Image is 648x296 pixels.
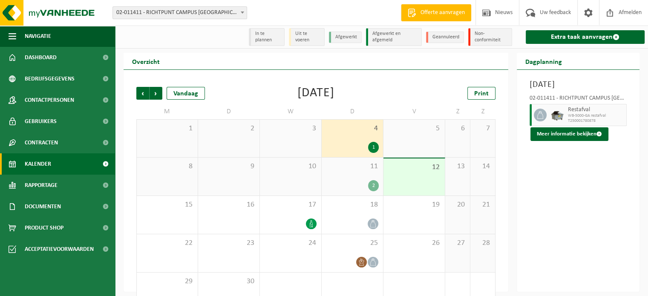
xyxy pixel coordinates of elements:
span: Rapportage [25,175,58,196]
span: Restafval [568,106,624,113]
span: 15 [141,200,193,210]
span: 30 [202,277,255,286]
a: Extra taak aanvragen [526,30,645,44]
span: 16 [202,200,255,210]
span: 1 [141,124,193,133]
span: 26 [388,239,441,248]
li: Non-conformiteit [468,28,512,46]
button: Meer informatie bekijken [530,127,608,141]
span: Kalender [25,153,51,175]
span: Print [474,90,489,97]
span: 5 [388,124,441,133]
span: 3 [264,124,317,133]
span: 17 [264,200,317,210]
span: 11 [326,162,379,171]
span: 20 [449,200,466,210]
span: 9 [202,162,255,171]
td: W [260,104,322,119]
span: 18 [326,200,379,210]
span: 29 [141,277,193,286]
img: WB-5000-GAL-GY-01 [551,109,564,121]
span: 4 [326,124,379,133]
td: Z [470,104,495,119]
span: 22 [141,239,193,248]
div: 02-011411 - RICHTPUNT CAMPUS [GEOGRAPHIC_DATA] - [GEOGRAPHIC_DATA] [530,95,627,104]
h2: Overzicht [124,53,168,69]
td: D [198,104,260,119]
span: 10 [264,162,317,171]
span: 8 [141,162,193,171]
span: Dashboard [25,47,57,68]
span: 6 [449,124,466,133]
span: 27 [449,239,466,248]
span: Vorige [136,87,149,100]
span: Documenten [25,196,61,217]
span: 7 [475,124,491,133]
span: 23 [202,239,255,248]
span: Navigatie [25,26,51,47]
span: WB-5000-GA restafval [568,113,624,118]
span: Volgende [150,87,162,100]
span: T250001780878 [568,118,624,124]
span: Product Shop [25,217,63,239]
span: Contracten [25,132,58,153]
span: 14 [475,162,491,171]
div: [DATE] [297,87,334,100]
span: 19 [388,200,441,210]
li: In te plannen [249,28,285,46]
div: 1 [368,142,379,153]
h2: Dagplanning [517,53,570,69]
span: 28 [475,239,491,248]
li: Afgewerkt [329,32,362,43]
span: Gebruikers [25,111,57,132]
span: 24 [264,239,317,248]
td: V [383,104,445,119]
span: 2 [202,124,255,133]
li: Afgewerkt en afgemeld [366,28,422,46]
a: Print [467,87,495,100]
span: 02-011411 - RICHTPUNT CAMPUS EEKLO - EEKLO [113,7,247,19]
span: Acceptatievoorwaarden [25,239,94,260]
span: 12 [388,163,441,172]
div: Vandaag [167,87,205,100]
h3: [DATE] [530,78,627,91]
td: D [322,104,383,119]
span: Contactpersonen [25,89,74,111]
span: Offerte aanvragen [418,9,467,17]
a: Offerte aanvragen [401,4,471,21]
li: Uit te voeren [289,28,325,46]
span: 02-011411 - RICHTPUNT CAMPUS EEKLO - EEKLO [112,6,247,19]
span: 21 [475,200,491,210]
li: Geannuleerd [426,32,464,43]
td: Z [445,104,470,119]
span: 25 [326,239,379,248]
td: M [136,104,198,119]
div: 2 [368,180,379,191]
span: Bedrijfsgegevens [25,68,75,89]
span: 13 [449,162,466,171]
